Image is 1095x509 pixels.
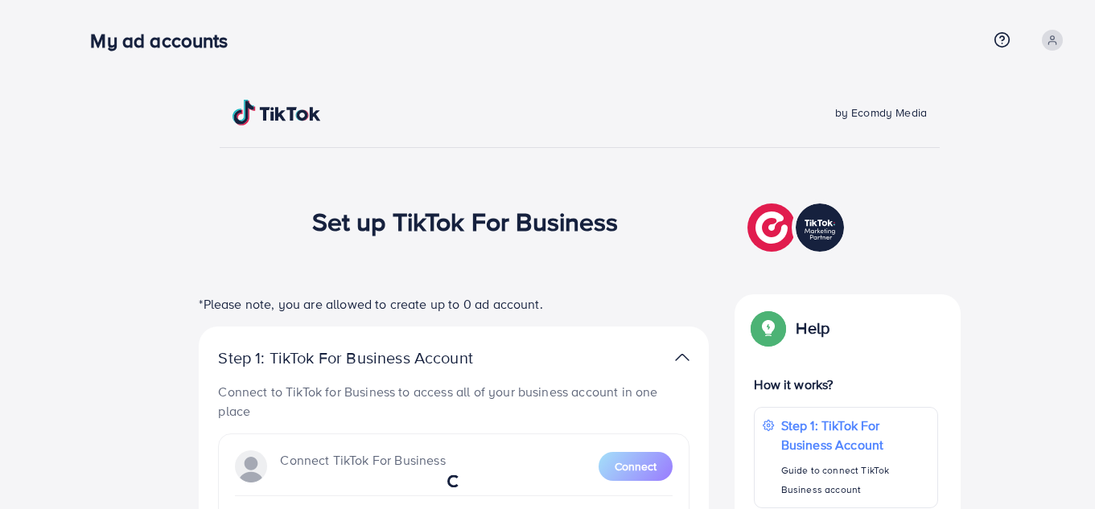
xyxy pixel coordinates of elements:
h1: Set up TikTok For Business [312,206,619,236]
h3: My ad accounts [90,29,241,52]
img: TikTok partner [747,199,848,256]
img: Popup guide [754,314,783,343]
span: by Ecomdy Media [835,105,927,121]
p: *Please note, you are allowed to create up to 0 ad account. [199,294,709,314]
p: Help [796,318,829,338]
p: Step 1: TikTok For Business Account [218,348,524,367]
p: Step 1: TikTok For Business Account [781,416,929,454]
p: How it works? [754,375,937,394]
img: TikTok partner [675,346,690,369]
img: TikTok [233,100,321,125]
p: Guide to connect TikTok Business account [781,461,929,499]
